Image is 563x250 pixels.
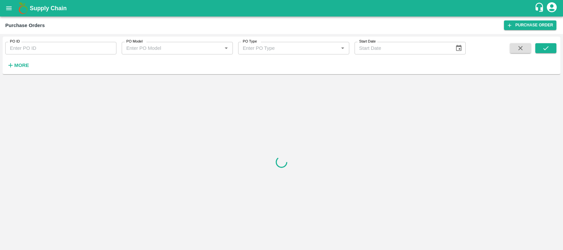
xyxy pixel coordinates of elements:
b: Supply Chain [30,5,67,12]
a: Supply Chain [30,4,534,13]
button: More [5,60,31,71]
label: PO Type [243,39,257,44]
input: Start Date [355,42,450,54]
button: open drawer [1,1,16,16]
strong: More [14,63,29,68]
a: Purchase Order [504,20,556,30]
button: Open [222,44,231,52]
input: Enter PO ID [5,42,116,54]
label: PO Model [126,39,143,44]
div: account of current user [546,1,558,15]
div: customer-support [534,2,546,14]
label: Start Date [359,39,376,44]
img: logo [16,2,30,15]
input: Enter PO Type [240,44,336,52]
label: PO ID [10,39,20,44]
button: Open [338,44,347,52]
input: Enter PO Model [124,44,220,52]
div: Purchase Orders [5,21,45,30]
button: Choose date [453,42,465,54]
